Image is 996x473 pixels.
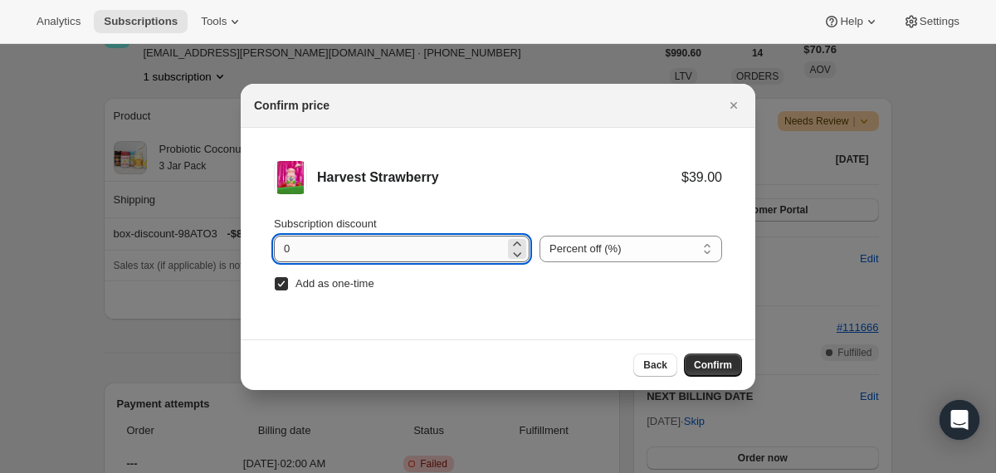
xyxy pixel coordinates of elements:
span: Add as one-time [295,277,374,290]
button: Settings [893,10,969,33]
span: Settings [920,15,959,28]
div: Open Intercom Messenger [940,400,979,440]
h2: Confirm price [254,97,330,114]
button: Close [722,94,745,117]
span: Analytics [37,15,81,28]
button: Tools [191,10,253,33]
span: Back [643,358,667,372]
span: Tools [201,15,227,28]
span: Subscriptions [104,15,178,28]
div: Harvest Strawberry [317,169,681,186]
img: Harvest Strawberry [277,161,304,194]
button: Subscriptions [94,10,188,33]
span: Confirm [694,358,732,372]
button: Analytics [27,10,90,33]
button: Help [813,10,889,33]
button: Back [633,354,677,377]
div: $39.00 [681,169,722,186]
span: Help [840,15,862,28]
button: Confirm [684,354,742,377]
span: Subscription discount [274,217,377,230]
